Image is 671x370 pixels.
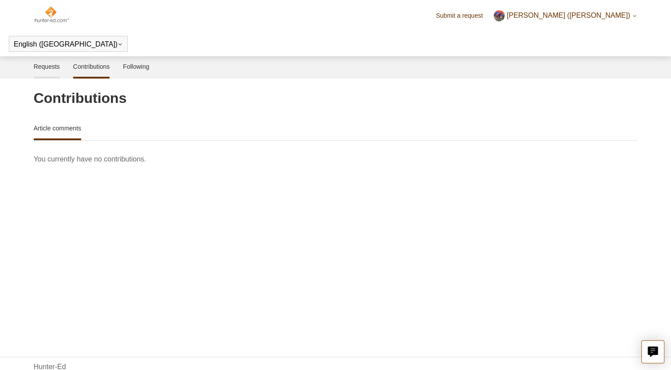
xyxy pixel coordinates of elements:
[34,87,638,109] h1: Contributions
[123,56,149,77] a: Following
[34,118,81,138] a: Article comments
[73,56,110,77] a: Contributions
[507,12,630,19] span: [PERSON_NAME] ([PERSON_NAME])
[34,56,60,75] a: Requests
[34,5,70,23] img: Hunter-Ed Help Center home page
[494,10,637,21] button: [PERSON_NAME] ([PERSON_NAME])
[14,40,123,48] button: English ([GEOGRAPHIC_DATA])
[641,340,664,363] button: Live chat
[436,11,492,20] a: Submit a request
[34,154,638,165] p: You currently have no contributions.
